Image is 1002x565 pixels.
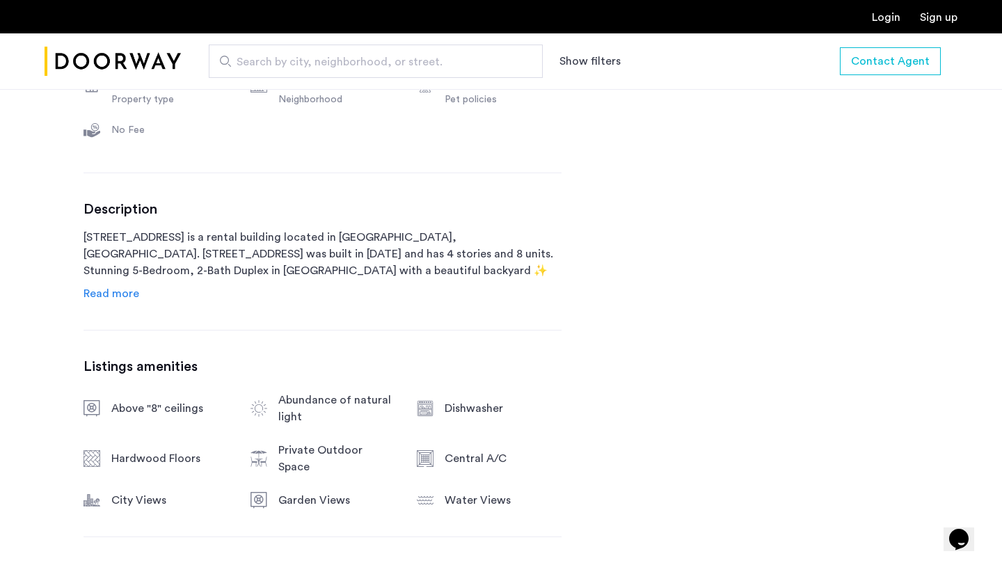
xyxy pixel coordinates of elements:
img: logo [45,35,181,88]
p: [STREET_ADDRESS] is a rental building located in [GEOGRAPHIC_DATA], [GEOGRAPHIC_DATA]. [STREET_AD... [83,229,562,279]
iframe: chat widget [944,509,988,551]
div: City Views [111,492,228,509]
span: Read more [83,288,139,299]
div: Garden Views [278,492,395,509]
div: Abundance of natural light [278,392,395,425]
div: Private Outdoor Space [278,442,395,475]
a: Registration [920,12,957,23]
div: No Fee [111,123,228,137]
div: Central A/C [445,450,562,467]
div: Property type [111,93,228,106]
input: Apartment Search [209,45,543,78]
div: Dishwasher [445,400,562,417]
h3: Description [83,201,562,218]
div: Pet policies [445,93,562,106]
button: button [840,47,941,75]
div: Hardwood Floors [111,450,228,467]
a: Read info [83,285,139,302]
button: Show or hide filters [559,53,621,70]
div: Above "8" ceilings [111,400,228,417]
span: Search by city, neighborhood, or street. [237,54,504,70]
a: Cazamio Logo [45,35,181,88]
span: Contact Agent [851,53,930,70]
h3: Listings amenities [83,358,562,375]
div: Neighborhood [278,93,395,106]
a: Login [872,12,900,23]
div: Water Views [445,492,562,509]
